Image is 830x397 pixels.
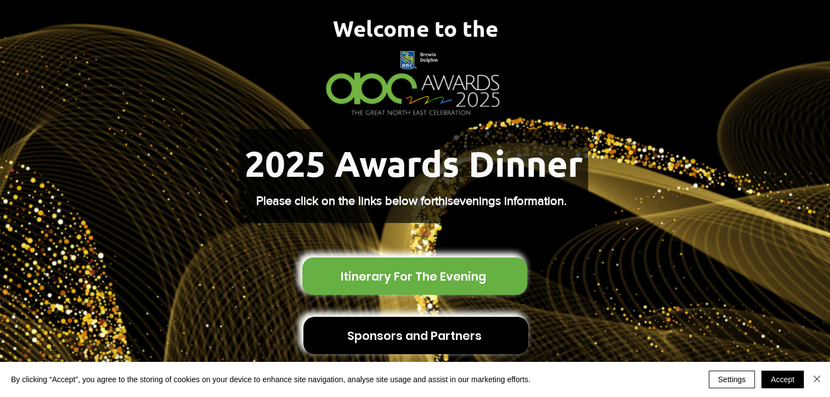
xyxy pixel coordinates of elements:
[302,258,527,295] a: Itinerary For The Evening
[341,268,486,285] span: Itinerary For The Evening
[11,374,530,384] span: By clicking “Accept”, you agree to the storing of cookies on your device to enhance site navigati...
[303,317,528,354] a: Sponsors and Partners
[761,371,804,388] button: Accept
[810,372,823,385] img: Close
[435,194,453,207] span: this
[347,327,482,344] span: Sponsors and Partners
[317,44,510,122] img: Northern Insights Double Pager Apr 2025.png
[709,371,755,388] button: Settings
[245,141,583,185] span: 2025 Awards Dinner
[810,371,823,388] button: Close
[333,14,498,42] span: Welcome to the
[256,194,435,207] span: Please click on the links below for
[453,194,567,207] span: evenings information.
